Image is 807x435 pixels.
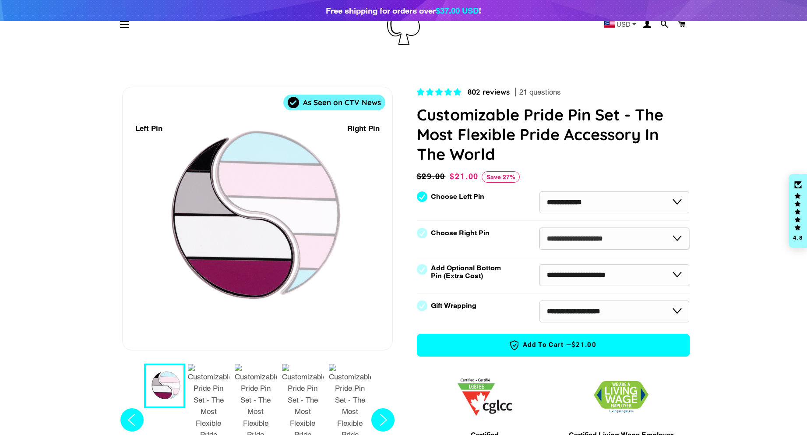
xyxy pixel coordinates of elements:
[431,264,504,280] label: Add Optional Bottom Pin (Extra Cost)
[431,302,476,310] label: Gift Wrapping
[431,193,484,201] label: Choose Left Pin
[123,87,392,350] div: 1 / 7
[430,340,676,351] span: Add to Cart —
[387,4,420,45] img: Pin-Ace
[519,87,561,98] span: 21 questions
[468,87,510,96] span: 802 reviews
[144,364,185,408] button: 1 / 7
[793,235,803,240] div: 4.8
[458,378,512,416] img: 1705457225.png
[436,6,479,15] span: $37.00 USD
[482,171,520,183] span: Save 27%
[417,334,690,357] button: Add to Cart —$21.00
[431,229,490,237] label: Choose Right Pin
[450,172,479,181] span: $21.00
[594,381,648,413] img: 1706832627.png
[571,340,596,350] span: $21.00
[617,21,631,28] span: USD
[347,123,380,134] div: Right Pin
[326,4,481,17] div: Free shipping for orders over !
[789,174,807,248] div: Click to open Judge.me floating reviews tab
[417,88,463,96] span: 4.83 stars
[417,170,448,183] span: $29.00
[417,105,690,164] h1: Customizable Pride Pin Set - The Most Flexible Pride Accessory In The World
